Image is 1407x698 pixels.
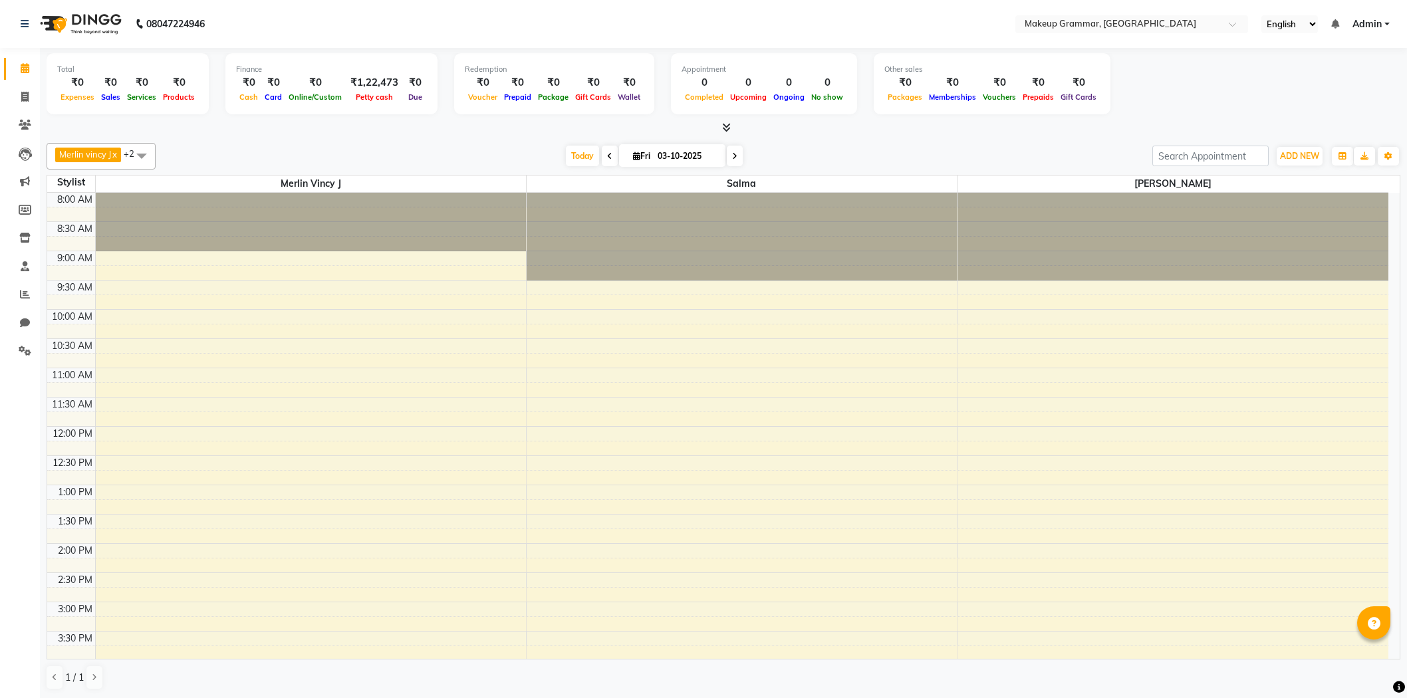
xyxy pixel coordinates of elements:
[1280,151,1319,161] span: ADD NEW
[727,75,770,90] div: 0
[98,75,124,90] div: ₹0
[770,75,808,90] div: 0
[572,92,614,102] span: Gift Cards
[49,310,95,324] div: 10:00 AM
[55,193,95,207] div: 8:00 AM
[65,671,84,685] span: 1 / 1
[566,146,599,166] span: Today
[55,602,95,616] div: 3:00 PM
[1019,75,1057,90] div: ₹0
[55,281,95,294] div: 9:30 AM
[770,92,808,102] span: Ongoing
[501,92,535,102] span: Prepaid
[146,5,205,43] b: 08047224946
[160,75,198,90] div: ₹0
[682,75,727,90] div: 0
[59,149,111,160] span: Merlin vincy J
[261,92,285,102] span: Card
[535,75,572,90] div: ₹0
[465,75,501,90] div: ₹0
[34,5,125,43] img: logo
[979,75,1019,90] div: ₹0
[124,148,144,159] span: +2
[236,75,261,90] div: ₹0
[98,92,124,102] span: Sales
[50,456,95,470] div: 12:30 PM
[55,485,95,499] div: 1:00 PM
[124,92,160,102] span: Services
[884,92,926,102] span: Packages
[285,92,345,102] span: Online/Custom
[1019,92,1057,102] span: Prepaids
[614,92,644,102] span: Wallet
[49,398,95,411] div: 11:30 AM
[405,92,426,102] span: Due
[1057,75,1100,90] div: ₹0
[1057,92,1100,102] span: Gift Cards
[465,64,644,75] div: Redemption
[160,92,198,102] span: Products
[261,75,285,90] div: ₹0
[50,427,95,441] div: 12:00 PM
[96,175,526,192] span: Merlin vincy J
[1351,645,1394,685] iframe: chat widget
[55,515,95,528] div: 1:30 PM
[345,75,404,90] div: ₹1,22,473
[57,75,98,90] div: ₹0
[535,92,572,102] span: Package
[808,75,846,90] div: 0
[884,64,1100,75] div: Other sales
[979,92,1019,102] span: Vouchers
[55,573,95,587] div: 2:30 PM
[55,632,95,645] div: 3:30 PM
[236,64,427,75] div: Finance
[49,368,95,382] div: 11:00 AM
[654,146,720,166] input: 2025-10-03
[501,75,535,90] div: ₹0
[630,151,654,161] span: Fri
[124,75,160,90] div: ₹0
[111,149,117,160] a: x
[55,222,95,236] div: 8:30 AM
[47,175,95,189] div: Stylist
[682,92,727,102] span: Completed
[352,92,396,102] span: Petty cash
[926,75,979,90] div: ₹0
[236,92,261,102] span: Cash
[55,544,95,558] div: 2:00 PM
[1277,147,1323,166] button: ADD NEW
[926,92,979,102] span: Memberships
[958,175,1388,192] span: [PERSON_NAME]
[49,339,95,353] div: 10:30 AM
[57,64,198,75] div: Total
[727,92,770,102] span: Upcoming
[1152,146,1269,166] input: Search Appointment
[285,75,345,90] div: ₹0
[55,251,95,265] div: 9:00 AM
[682,64,846,75] div: Appointment
[884,75,926,90] div: ₹0
[614,75,644,90] div: ₹0
[572,75,614,90] div: ₹0
[527,175,957,192] span: Salma
[1352,17,1382,31] span: Admin
[465,92,501,102] span: Voucher
[808,92,846,102] span: No show
[57,92,98,102] span: Expenses
[404,75,427,90] div: ₹0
